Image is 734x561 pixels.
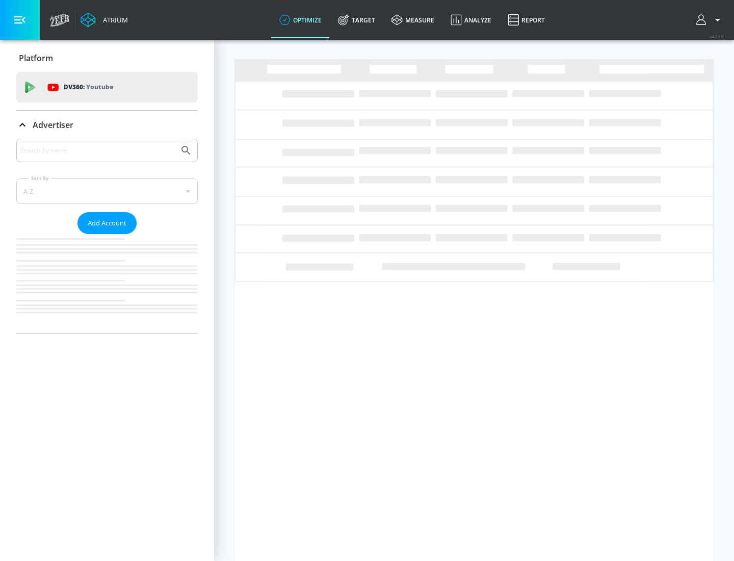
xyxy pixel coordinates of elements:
a: Target [330,2,383,38]
span: Add Account [88,217,126,229]
input: Search by name [20,144,175,157]
label: Sort By [29,175,51,182]
div: DV360: Youtube [16,72,198,103]
p: Platform [19,53,53,64]
div: Atrium [99,15,128,24]
p: DV360: [64,82,113,93]
div: Advertiser [16,139,198,333]
a: Analyze [442,2,500,38]
a: Atrium [81,12,128,28]
a: measure [383,2,442,38]
p: Youtube [86,82,113,92]
div: Advertiser [16,111,198,139]
button: Add Account [77,212,137,234]
div: A-Z [16,178,198,204]
div: Platform [16,44,198,72]
nav: list of Advertiser [16,234,198,333]
a: optimize [271,2,330,38]
span: v 4.19.0 [710,34,724,39]
a: Report [500,2,553,38]
p: Advertiser [33,119,73,131]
